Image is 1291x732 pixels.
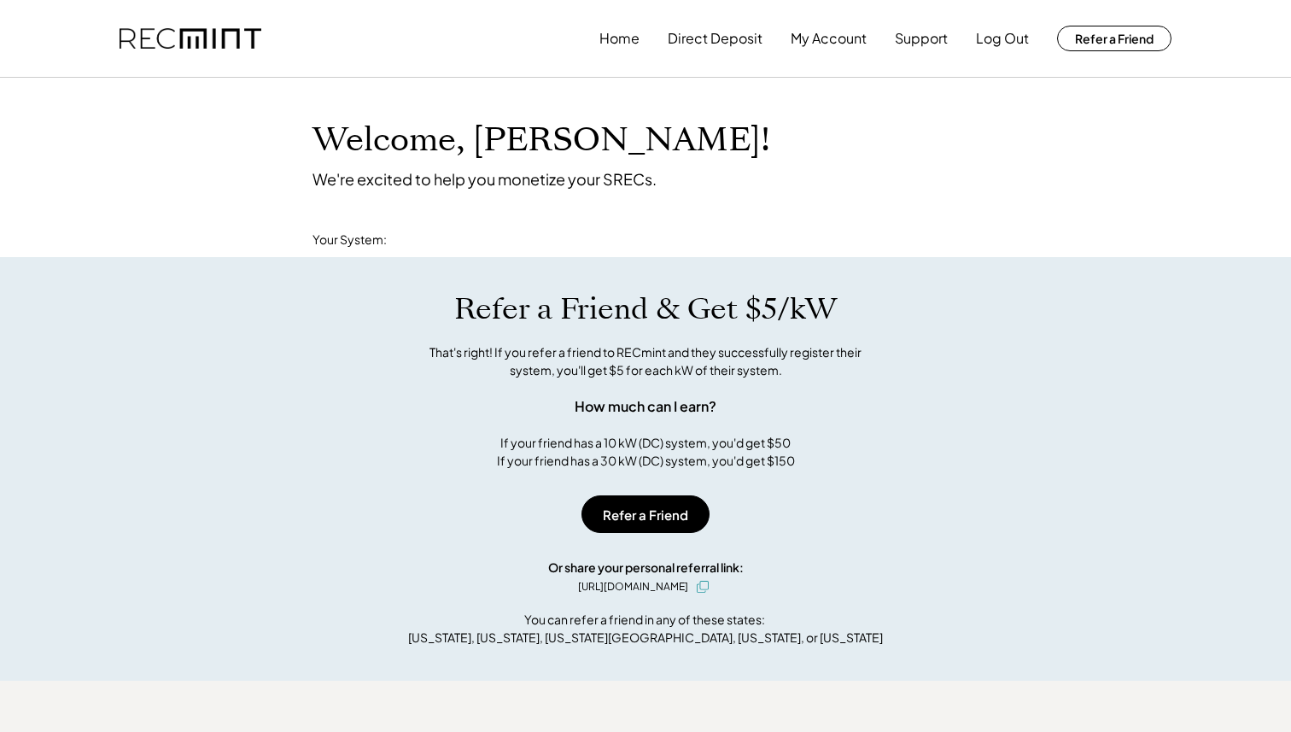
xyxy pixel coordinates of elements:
button: Refer a Friend [1057,26,1171,51]
button: click to copy [692,577,713,597]
div: How much can I earn? [575,396,716,417]
img: recmint-logotype%403x.png [120,28,261,50]
button: Home [599,21,640,56]
div: You can refer a friend in any of these states: [US_STATE], [US_STATE], [US_STATE][GEOGRAPHIC_DATA... [408,611,883,647]
div: We're excited to help you monetize your SRECs. [313,169,657,189]
button: Support [895,21,948,56]
div: [URL][DOMAIN_NAME] [578,579,688,594]
div: If your friend has a 10 kW (DC) system, you'd get $50 If your friend has a 30 kW (DC) system, you... [497,434,795,470]
div: That's right! If you refer a friend to RECmint and they successfully register their system, you'l... [411,343,880,379]
button: Log Out [976,21,1029,56]
h1: Welcome, [PERSON_NAME]! [313,120,770,161]
h1: Refer a Friend & Get $5/kW [454,291,837,327]
div: Or share your personal referral link: [548,559,744,577]
button: Refer a Friend [581,495,710,533]
button: Direct Deposit [668,21,762,56]
div: Your System: [313,231,387,249]
button: My Account [791,21,867,56]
